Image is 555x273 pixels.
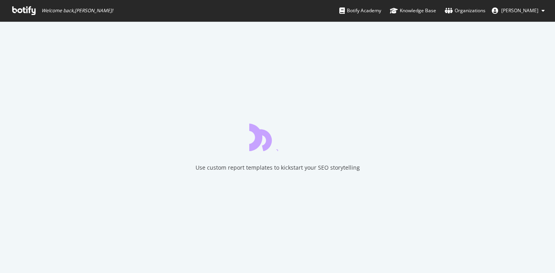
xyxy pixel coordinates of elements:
div: Organizations [445,7,485,15]
div: Knowledge Base [390,7,436,15]
div: Use custom report templates to kickstart your SEO storytelling [196,164,360,172]
span: Welcome back, [PERSON_NAME] ! [41,7,113,14]
span: Andrew Prince [501,7,538,14]
button: [PERSON_NAME] [485,4,551,17]
div: animation [249,123,306,151]
div: Botify Academy [339,7,381,15]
